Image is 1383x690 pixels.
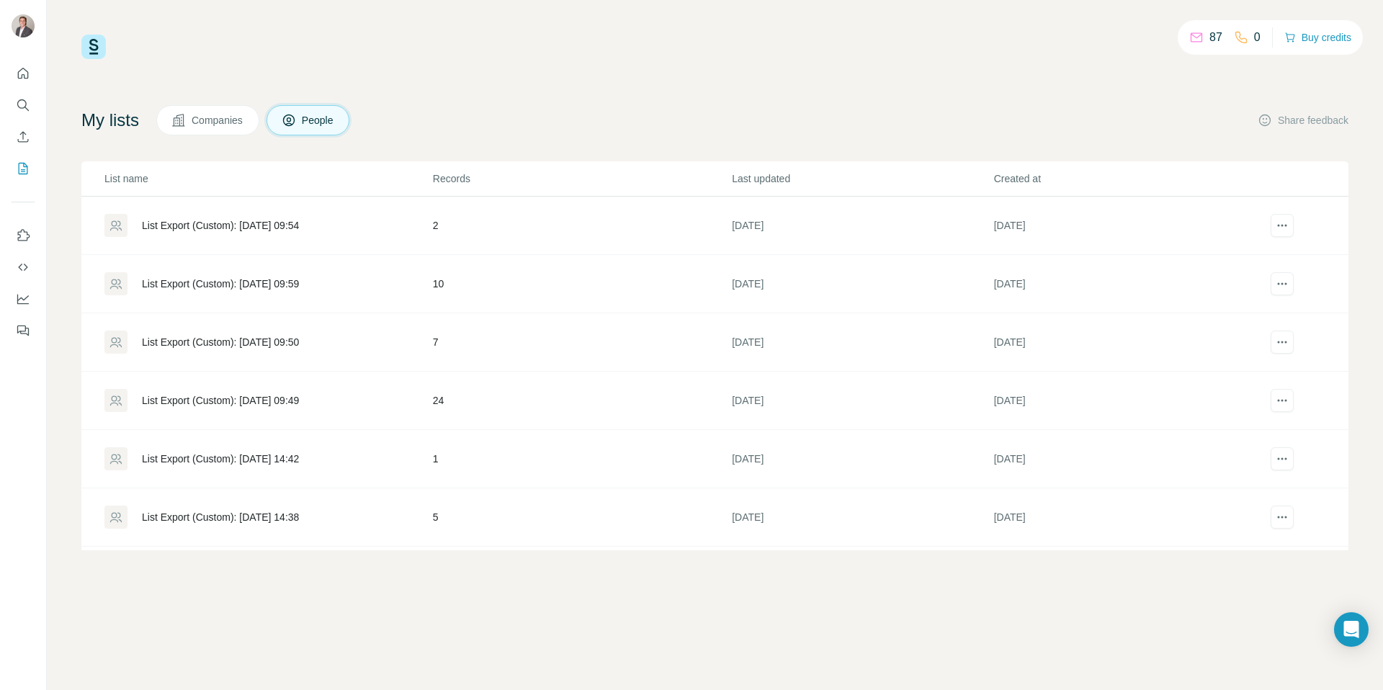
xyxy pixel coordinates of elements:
p: List name [104,171,431,186]
span: People [302,113,335,127]
img: Surfe Logo [81,35,106,59]
td: [DATE] [993,488,1255,547]
button: Quick start [12,61,35,86]
button: actions [1271,272,1294,295]
div: List Export (Custom): [DATE] 09:49 [142,393,299,408]
div: Open Intercom Messenger [1334,612,1369,647]
button: Feedback [12,318,35,344]
td: [DATE] [731,547,993,605]
button: Search [12,92,35,118]
td: [DATE] [731,313,993,372]
button: Buy credits [1284,27,1351,48]
td: 3 [432,547,731,605]
p: 0 [1254,29,1261,46]
button: actions [1271,506,1294,529]
p: Records [433,171,730,186]
td: [DATE] [731,372,993,430]
td: [DATE] [731,197,993,255]
div: List Export (Custom): [DATE] 14:38 [142,510,299,524]
div: List Export (Custom): [DATE] 09:54 [142,218,299,233]
p: 87 [1209,29,1222,46]
td: [DATE] [731,255,993,313]
td: [DATE] [993,255,1255,313]
button: Use Surfe API [12,254,35,280]
button: Share feedback [1258,113,1348,127]
td: [DATE] [993,430,1255,488]
td: [DATE] [731,488,993,547]
td: 5 [432,488,731,547]
button: actions [1271,389,1294,412]
button: Dashboard [12,286,35,312]
span: Companies [192,113,244,127]
td: [DATE] [993,547,1255,605]
td: [DATE] [993,372,1255,430]
td: [DATE] [993,313,1255,372]
button: actions [1271,214,1294,237]
td: [DATE] [993,197,1255,255]
button: Enrich CSV [12,124,35,150]
button: My lists [12,156,35,182]
p: Created at [994,171,1254,186]
button: Use Surfe on LinkedIn [12,223,35,248]
p: Last updated [732,171,992,186]
button: actions [1271,331,1294,354]
img: Avatar [12,14,35,37]
td: 24 [432,372,731,430]
td: 2 [432,197,731,255]
td: 10 [432,255,731,313]
td: 7 [432,313,731,372]
h4: My lists [81,109,139,132]
div: List Export (Custom): [DATE] 09:59 [142,277,299,291]
div: List Export (Custom): [DATE] 14:42 [142,452,299,466]
div: List Export (Custom): [DATE] 09:50 [142,335,299,349]
td: 1 [432,430,731,488]
td: [DATE] [731,430,993,488]
button: actions [1271,447,1294,470]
